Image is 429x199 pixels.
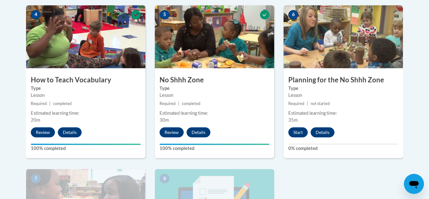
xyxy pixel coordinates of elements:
[178,101,179,106] span: |
[160,117,169,123] span: 30m
[160,85,269,92] label: Type
[26,75,145,85] h3: How to Teach Vocabulary
[31,10,41,19] span: 4
[31,101,47,106] span: Required
[284,5,403,68] img: Course Image
[160,144,269,145] div: Your progress
[31,117,40,123] span: 20m
[53,101,72,106] span: completed
[31,145,141,152] label: 100% completed
[288,117,298,123] span: 35m
[49,101,51,106] span: |
[307,101,308,106] span: |
[160,127,184,137] button: Review
[160,92,269,99] div: Lesson
[160,174,170,183] span: 8
[288,92,398,99] div: Lesson
[311,127,334,137] button: Details
[155,75,274,85] h3: No Shhh Zone
[155,5,274,68] img: Course Image
[187,127,210,137] button: Details
[160,10,170,19] span: 5
[31,92,141,99] div: Lesson
[31,144,141,145] div: Your progress
[404,174,424,194] iframe: Button to launch messaging window
[31,174,41,183] span: 7
[288,85,398,92] label: Type
[288,110,398,117] div: Estimated learning time:
[26,5,145,68] img: Course Image
[288,145,398,152] label: 0% completed
[31,110,141,117] div: Estimated learning time:
[288,101,304,106] span: Required
[31,127,55,137] button: Review
[182,101,200,106] span: completed
[160,101,176,106] span: Required
[311,101,330,106] span: not started
[31,85,141,92] label: Type
[288,127,308,137] button: Start
[288,10,298,19] span: 6
[160,110,269,117] div: Estimated learning time:
[58,127,82,137] button: Details
[284,75,403,85] h3: Planning for the No Shhh Zone
[160,145,269,152] label: 100% completed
